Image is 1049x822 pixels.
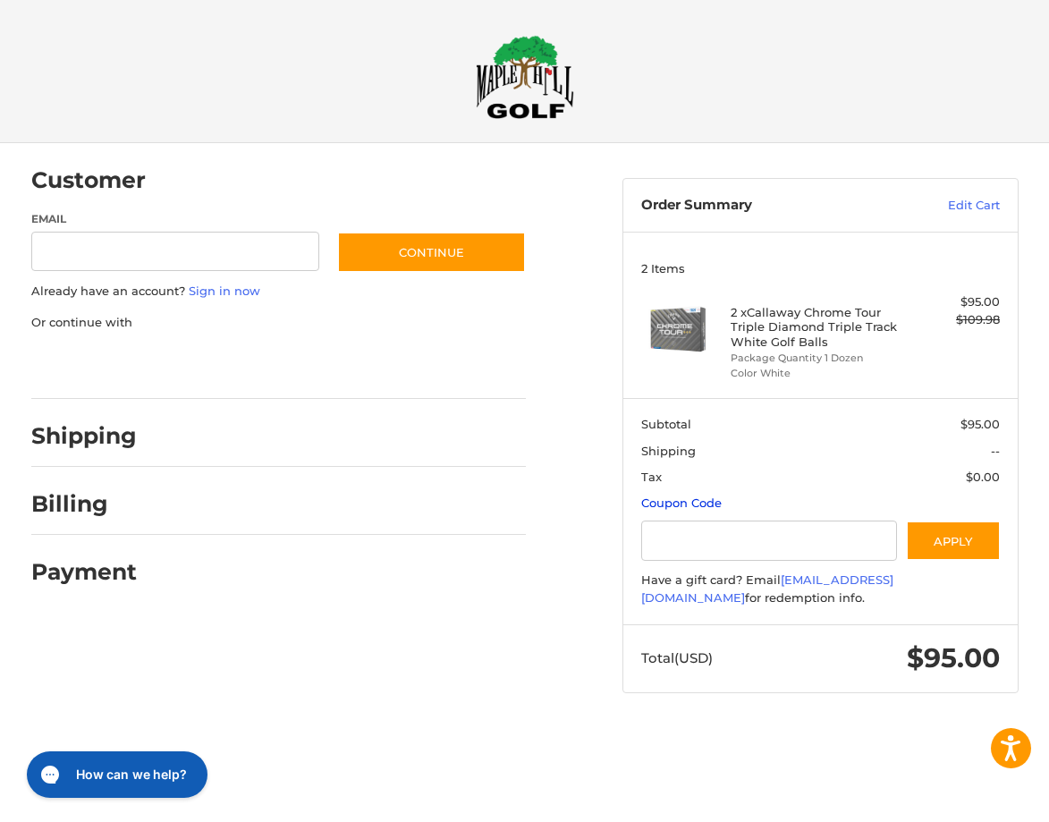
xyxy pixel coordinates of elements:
a: Edit Cart [885,197,1000,215]
h3: 2 Items [641,261,1001,275]
iframe: Gorgias live chat messenger [18,745,213,804]
span: $95.00 [907,641,1000,674]
div: Have a gift card? Email for redemption info. [641,572,1001,606]
span: Tax [641,470,662,484]
span: $0.00 [966,470,1000,484]
button: Apply [906,521,1001,561]
input: Gift Certificate or Coupon Code [641,521,897,561]
h2: Shipping [31,422,137,450]
span: $95.00 [960,417,1000,431]
iframe: PayPal-venmo [328,349,462,381]
span: Subtotal [641,417,691,431]
img: Maple Hill Golf [476,35,574,119]
span: -- [991,444,1000,458]
span: Shipping [641,444,696,458]
div: $109.98 [910,311,1000,329]
li: Color White [731,366,906,381]
label: Email [31,211,320,227]
h2: Payment [31,558,137,586]
a: Coupon Code [641,496,722,510]
h3: Order Summary [641,197,886,215]
li: Package Quantity 1 Dozen [731,351,906,366]
h2: Customer [31,166,146,194]
h4: 2 x Callaway Chrome Tour Triple Diamond Triple Track White Golf Balls [731,305,906,349]
a: Sign in now [189,284,260,298]
iframe: PayPal-paypal [25,349,159,381]
p: Already have an account? [31,283,527,301]
a: [EMAIL_ADDRESS][DOMAIN_NAME] [641,572,893,605]
span: Total (USD) [641,649,713,666]
h2: Billing [31,490,136,518]
iframe: PayPal-paylater [177,349,311,381]
p: Or continue with [31,314,527,332]
div: $95.00 [910,293,1000,311]
button: Continue [337,232,526,273]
